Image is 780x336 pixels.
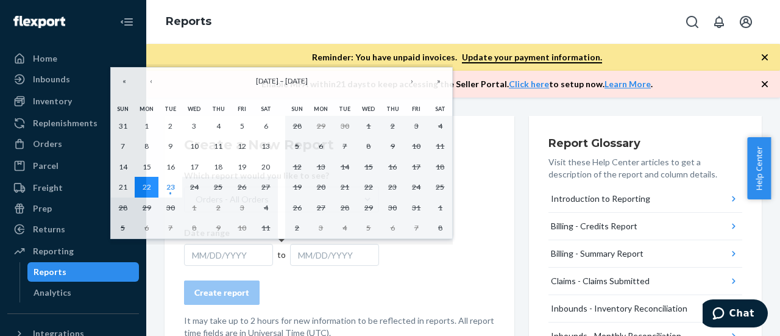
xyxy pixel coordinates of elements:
button: November 1, 2025 [428,198,452,218]
button: November 2, 2025 [285,218,309,238]
a: Inventory [7,91,139,111]
button: October 16, 2025 [381,157,405,177]
a: Reporting [7,241,139,261]
div: Returns [33,223,65,235]
button: October 26, 2025 [285,198,309,218]
button: October 21, 2025 [333,177,356,198]
abbr: Monday [140,105,154,112]
div: Reporting [33,245,74,257]
button: September 10, 2025 [182,136,206,157]
button: September 20, 2025 [254,157,278,177]
abbr: October 7, 2025 [168,223,172,232]
abbr: September 8, 2025 [144,141,149,151]
a: Reports [27,262,140,282]
button: October 13, 2025 [309,157,333,177]
abbr: Friday [412,105,420,112]
abbr: September 6, 2025 [264,121,268,130]
button: October 2, 2025 [207,198,230,218]
abbr: September 11, 2025 [214,141,222,151]
button: September 14, 2025 [111,157,135,177]
button: September 23, 2025 [158,177,182,198]
a: Parcel [7,156,139,176]
button: October 28, 2025 [333,198,356,218]
abbr: Thursday [212,105,225,112]
button: Help Center [747,137,771,199]
button: October 5, 2025 [285,136,309,157]
abbr: Tuesday [339,105,350,112]
abbr: September 24, 2025 [190,182,199,191]
p: Reminder: You have unpaid invoices. [312,51,602,63]
button: October 12, 2025 [285,157,309,177]
abbr: November 7, 2025 [414,223,419,232]
a: Replenishments [7,113,139,133]
abbr: September 4, 2025 [216,121,221,130]
abbr: September 29, 2025 [143,203,151,212]
abbr: October 25, 2025 [436,182,444,191]
button: October 24, 2025 [405,177,428,198]
ol: breadcrumbs [156,4,221,40]
abbr: October 12, 2025 [293,162,302,171]
button: November 7, 2025 [405,218,428,238]
button: November 3, 2025 [309,218,333,238]
button: September 29, 2025 [135,198,158,218]
button: Create report [184,281,260,305]
abbr: Thursday [386,105,399,112]
button: September 11, 2025 [207,136,230,157]
abbr: September 15, 2025 [143,162,151,171]
div: Freight [33,182,63,194]
abbr: October 6, 2025 [144,223,149,232]
button: October 23, 2025 [381,177,405,198]
abbr: September 9, 2025 [168,141,172,151]
button: September 18, 2025 [207,157,230,177]
button: [DATE] – [DATE] [165,68,399,95]
abbr: October 11, 2025 [261,223,270,232]
button: October 8, 2025 [182,218,206,238]
button: November 8, 2025 [428,218,452,238]
button: September 2, 2025 [158,116,182,137]
div: Claims - Claims Submitted [551,275,650,287]
abbr: September 27, 2025 [261,182,270,191]
button: « [111,68,138,95]
button: September 21, 2025 [111,177,135,198]
a: Analytics [27,283,140,302]
button: August 31, 2025 [111,116,135,137]
a: Reports [166,15,211,28]
abbr: October 17, 2025 [412,162,420,171]
abbr: Wednesday [188,105,200,112]
button: September 24, 2025 [182,177,206,198]
button: September 27, 2025 [254,177,278,198]
button: September 25, 2025 [207,177,230,198]
abbr: October 7, 2025 [342,141,347,151]
abbr: September 29, 2025 [317,121,325,130]
a: Learn More [604,79,651,89]
abbr: October 8, 2025 [192,223,196,232]
abbr: October 30, 2025 [388,203,397,212]
a: Orders [7,134,139,154]
button: October 10, 2025 [405,136,428,157]
button: September 1, 2025 [135,116,158,137]
abbr: October 19, 2025 [293,182,302,191]
a: Click here [509,79,549,89]
abbr: October 24, 2025 [412,182,420,191]
button: October 9, 2025 [207,218,230,238]
abbr: October 18, 2025 [436,162,444,171]
abbr: September 3, 2025 [192,121,196,130]
abbr: September 10, 2025 [190,141,199,151]
button: Open notifications [707,10,731,34]
button: October 30, 2025 [381,198,405,218]
abbr: September 30, 2025 [341,121,349,130]
button: October 7, 2025 [158,218,182,238]
abbr: October 4, 2025 [264,203,268,212]
span: [DATE] [285,76,308,85]
button: September 12, 2025 [230,136,254,157]
abbr: September 28, 2025 [119,203,127,212]
abbr: October 23, 2025 [388,182,397,191]
abbr: September 23, 2025 [166,182,175,191]
abbr: September 13, 2025 [261,141,270,151]
abbr: September 5, 2025 [240,121,244,130]
button: October 11, 2025 [428,136,452,157]
button: October 19, 2025 [285,177,309,198]
div: Parcel [33,160,58,172]
button: September 30, 2025 [333,116,356,137]
button: September 26, 2025 [230,177,254,198]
